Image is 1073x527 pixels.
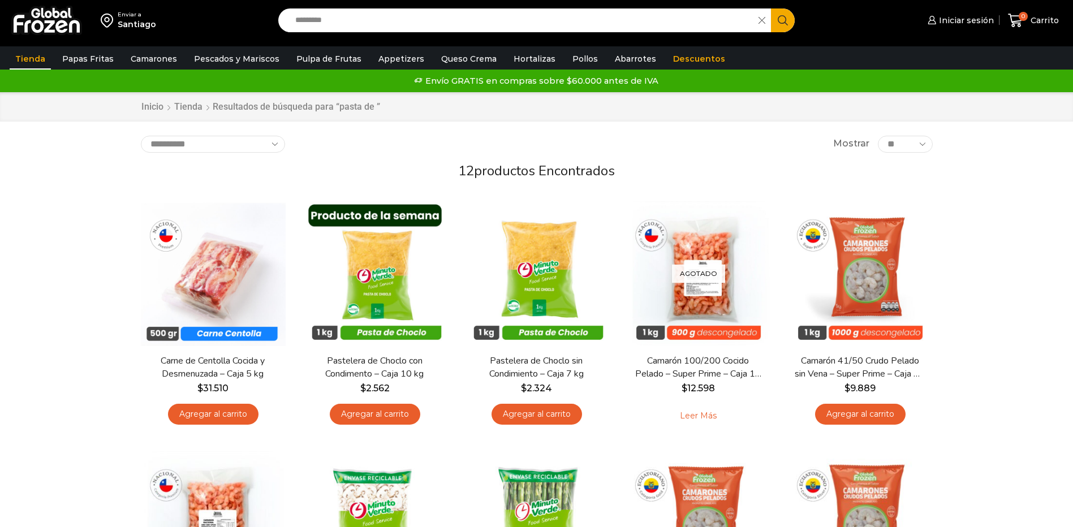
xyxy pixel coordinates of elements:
h1: Resultados de búsqueda para “pasta de ” [213,101,380,112]
span: Carrito [1028,15,1059,26]
a: Pescados y Mariscos [188,48,285,70]
p: Agotado [672,264,725,283]
a: Tienda [174,101,203,114]
a: Pastelera de Choclo con Condimento – Caja 10 kg [309,355,439,381]
a: 0 Carrito [1005,7,1062,34]
span: Iniciar sesión [936,15,994,26]
a: Agregar al carrito: “Carne de Centolla Cocida y Desmenuzada - Caja 5 kg” [168,404,258,425]
bdi: 12.598 [682,383,715,394]
bdi: 2.562 [360,383,390,394]
span: $ [197,383,203,394]
a: Descuentos [667,48,731,70]
a: Leé más sobre “Camarón 100/200 Cocido Pelado - Super Prime - Caja 10 kg” [662,404,734,427]
button: Search button [771,8,795,32]
a: Camarón 41/50 Crudo Pelado sin Vena – Super Prime – Caja 10 kg [795,355,925,381]
span: $ [844,383,850,394]
a: Appetizers [373,48,430,70]
span: $ [682,383,687,394]
select: Pedido de la tienda [141,136,285,153]
span: $ [360,383,366,394]
span: 12 [458,162,474,180]
bdi: 2.324 [521,383,552,394]
a: Camarón 100/200 Cocido Pelado – Super Prime – Caja 10 kg [633,355,763,381]
a: Queso Crema [436,48,502,70]
a: Hortalizas [508,48,561,70]
a: Iniciar sesión [925,9,994,32]
a: Camarones [125,48,183,70]
a: Pastelera de Choclo sin Condimiento – Caja 7 kg [471,355,601,381]
a: Inicio [141,101,164,114]
span: $ [521,383,527,394]
span: productos encontrados [474,162,615,180]
bdi: 31.510 [197,383,229,394]
a: Tienda [10,48,51,70]
a: Agregar al carrito: “Camarón 41/50 Crudo Pelado sin Vena - Super Prime - Caja 10 kg” [815,404,906,425]
img: address-field-icon.svg [101,11,118,30]
a: Agregar al carrito: “Pastelera de Choclo con Condimento - Caja 10 kg” [330,404,420,425]
span: Mostrar [833,137,869,150]
a: Pollos [567,48,604,70]
a: Agregar al carrito: “Pastelera de Choclo sin Condimiento - Caja 7 kg” [492,404,582,425]
bdi: 9.889 [844,383,876,394]
a: Abarrotes [609,48,662,70]
span: 0 [1019,12,1028,21]
a: Papas Fritas [57,48,119,70]
a: Carne de Centolla Cocida y Desmenuzada – Caja 5 kg [148,355,278,381]
a: Pulpa de Frutas [291,48,367,70]
div: Santiago [118,19,156,30]
nav: Breadcrumb [141,101,380,114]
div: Enviar a [118,11,156,19]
